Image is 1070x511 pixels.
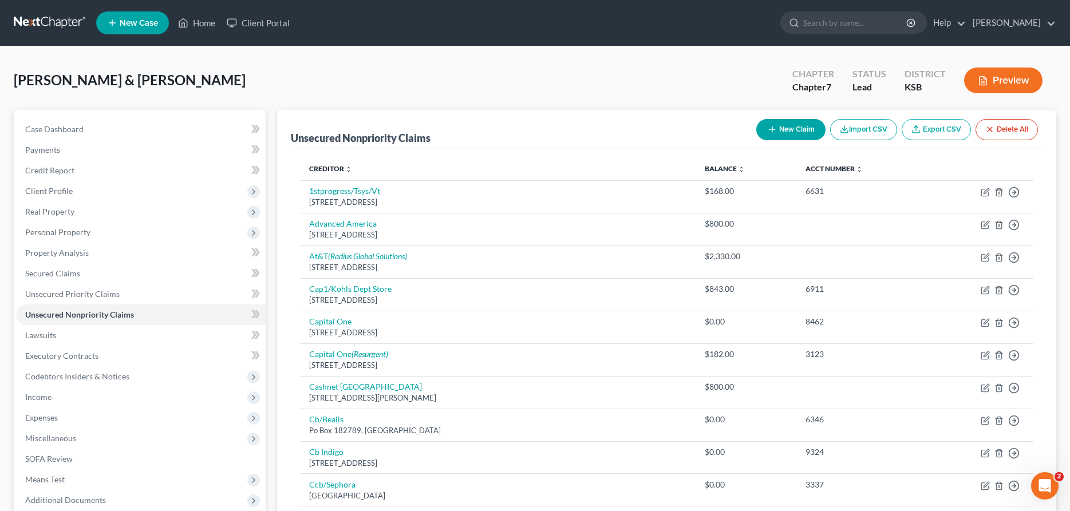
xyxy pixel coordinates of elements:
[852,81,886,94] div: Lead
[25,371,129,381] span: Codebtors Insiders & Notices
[309,229,686,240] div: [STREET_ADDRESS]
[25,207,74,216] span: Real Property
[976,119,1038,140] button: Delete All
[964,68,1043,93] button: Preview
[705,479,787,490] div: $0.00
[756,119,826,140] button: New Claim
[967,13,1056,33] a: [PERSON_NAME]
[25,165,74,175] span: Credit Report
[352,349,388,359] i: (Resurgent)
[806,414,918,425] div: 6346
[25,186,73,196] span: Client Profile
[16,304,266,325] a: Unsecured Nonpriority Claims
[705,164,745,173] a: Balance unfold_more
[25,495,106,505] span: Additional Documents
[16,346,266,366] a: Executory Contracts
[309,414,343,424] a: Cb/Bealls
[852,68,886,81] div: Status
[705,251,787,262] div: $2,330.00
[905,81,946,94] div: KSB
[25,413,58,422] span: Expenses
[705,185,787,197] div: $168.00
[309,382,422,391] a: Cashnet [GEOGRAPHIC_DATA]
[16,140,266,160] a: Payments
[291,131,431,145] div: Unsecured Nonpriority Claims
[309,251,407,261] a: At&T(Radius Global Solutions)
[25,124,84,134] span: Case Dashboard
[25,248,89,258] span: Property Analysis
[25,433,76,443] span: Miscellaneous
[309,349,388,359] a: Capital One(Resurgent)
[806,283,918,295] div: 6911
[16,119,266,140] a: Case Dashboard
[309,262,686,273] div: [STREET_ADDRESS]
[309,360,686,371] div: [STREET_ADDRESS]
[25,289,120,299] span: Unsecured Priority Claims
[16,284,266,304] a: Unsecured Priority Claims
[120,19,158,27] span: New Case
[309,480,356,489] a: Ccb/Sephora
[927,13,966,33] a: Help
[905,68,946,81] div: District
[309,284,392,294] a: Cap1/Kohls Dept Store
[792,81,834,94] div: Chapter
[806,316,918,327] div: 8462
[803,12,908,33] input: Search by name...
[705,283,787,295] div: $843.00
[328,251,407,261] i: (Radius Global Solutions)
[309,219,377,228] a: Advanced America
[16,325,266,346] a: Lawsuits
[25,227,90,237] span: Personal Property
[705,381,787,393] div: $800.00
[25,392,52,402] span: Income
[16,263,266,284] a: Secured Claims
[25,145,60,155] span: Payments
[309,197,686,208] div: [STREET_ADDRESS]
[792,68,834,81] div: Chapter
[705,218,787,229] div: $800.00
[345,166,352,173] i: unfold_more
[1031,472,1059,500] iframe: Intercom live chat
[309,425,686,436] div: Po Box 182789, [GEOGRAPHIC_DATA]
[309,164,352,173] a: Creditor unfold_more
[705,446,787,458] div: $0.00
[25,268,80,278] span: Secured Claims
[309,458,686,469] div: [STREET_ADDRESS]
[806,479,918,490] div: 3337
[16,160,266,181] a: Credit Report
[705,414,787,425] div: $0.00
[25,310,134,319] span: Unsecured Nonpriority Claims
[738,166,745,173] i: unfold_more
[806,185,918,197] div: 6631
[25,454,73,464] span: SOFA Review
[826,81,831,92] span: 7
[1055,472,1064,481] span: 2
[25,474,65,484] span: Means Test
[309,327,686,338] div: [STREET_ADDRESS]
[25,330,56,340] span: Lawsuits
[806,348,918,360] div: 3123
[309,316,352,326] a: Capital One
[705,348,787,360] div: $182.00
[309,490,686,501] div: [GEOGRAPHIC_DATA]
[309,186,380,196] a: 1stprogress/Tsys/Vt
[309,447,343,457] a: Cb Indigo
[830,119,897,140] button: Import CSV
[14,72,246,88] span: [PERSON_NAME] & [PERSON_NAME]
[25,351,98,361] span: Executory Contracts
[705,316,787,327] div: $0.00
[309,295,686,306] div: [STREET_ADDRESS]
[172,13,221,33] a: Home
[806,164,863,173] a: Acct Number unfold_more
[856,166,863,173] i: unfold_more
[806,446,918,458] div: 9324
[16,243,266,263] a: Property Analysis
[221,13,295,33] a: Client Portal
[309,393,686,403] div: [STREET_ADDRESS][PERSON_NAME]
[16,449,266,469] a: SOFA Review
[902,119,971,140] a: Export CSV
